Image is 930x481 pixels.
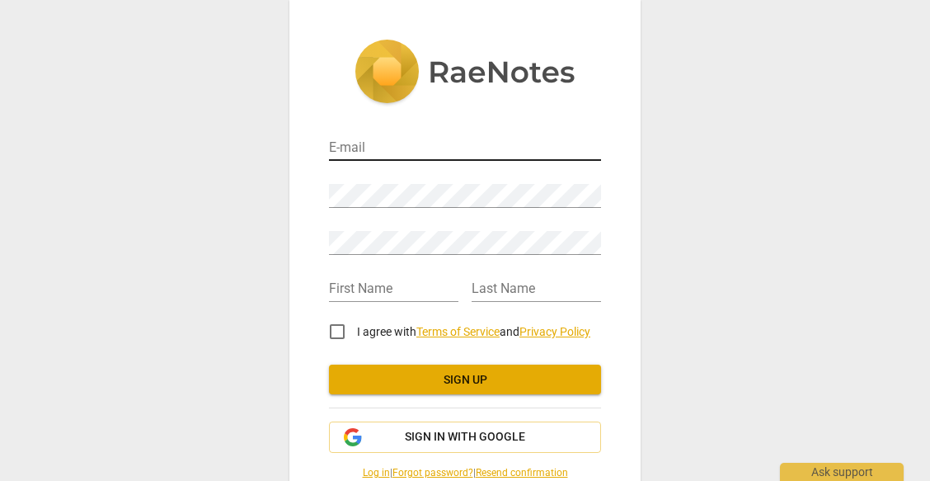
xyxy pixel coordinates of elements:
span: | | [329,466,601,480]
a: Log in [363,467,390,479]
a: Forgot password? [392,467,473,479]
a: Terms of Service [416,325,500,338]
button: Sign up [329,365,601,394]
img: 5ac2273c67554f335776073100b6d88f.svg [355,40,575,107]
span: I agree with and [357,325,590,338]
span: Sign up [342,372,588,389]
div: Ask support [780,463,904,481]
span: Sign in with Google [405,429,525,446]
a: Privacy Policy [519,325,590,338]
a: Resend confirmation [476,467,568,479]
button: Sign in with Google [329,422,601,453]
